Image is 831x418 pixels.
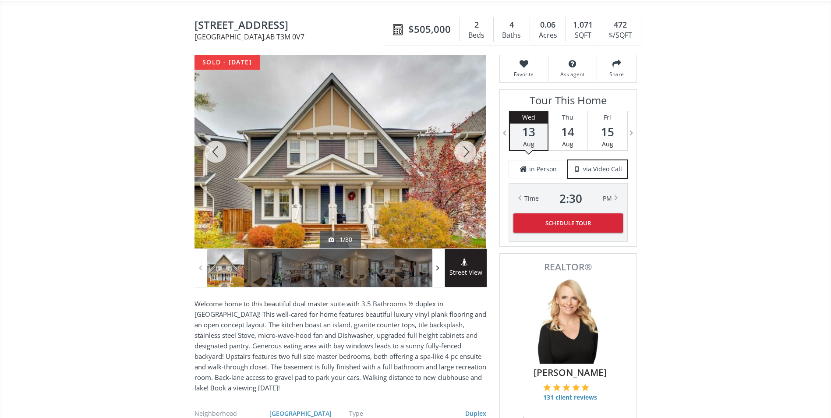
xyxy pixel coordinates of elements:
span: Share [601,71,632,78]
div: Fri [588,111,627,124]
span: 1,071 [573,19,593,31]
a: [GEOGRAPHIC_DATA] [269,409,332,418]
span: in Person [529,165,557,174]
div: Beds [464,29,489,42]
button: Schedule Tour [513,213,623,233]
h3: Tour This Home [509,94,628,111]
div: Baths [498,29,525,42]
img: 2 of 5 stars [553,383,561,391]
div: SQFT [570,29,595,42]
span: Aug [523,140,534,148]
img: 5 of 5 stars [581,383,589,391]
span: via Video Call [583,165,622,174]
img: 4 of 5 stars [572,383,580,391]
span: [PERSON_NAME] [514,366,627,379]
span: Favorite [504,71,544,78]
div: Time PM [524,192,612,205]
span: 15 [588,126,627,138]
span: REALTOR® [509,262,627,272]
div: Acres [534,29,561,42]
div: Type [349,411,422,417]
span: [GEOGRAPHIC_DATA] , AB T3M 0V7 [194,33,389,40]
span: 14 [548,126,587,138]
span: 2 : 30 [559,192,582,205]
span: Aug [602,140,613,148]
img: Photo of Tracy Gibbs [524,276,612,364]
span: $505,000 [408,22,451,36]
span: Ask agent [553,71,592,78]
div: 4 [498,19,525,31]
img: 3 of 5 stars [562,383,570,391]
div: Neighborhood [194,411,267,417]
p: Welcome home to this beautiful dual master suite with 3.5 Bathrooms ½ duplex in [GEOGRAPHIC_DATA]... [194,298,486,393]
div: 472 [605,19,636,31]
span: 92 Auburn Bay Boulevard SE [194,19,389,33]
div: Wed [510,111,548,124]
div: sold - [DATE] [194,55,260,70]
div: $/SQFT [605,29,636,42]
div: 0.06 [534,19,561,31]
div: 2 [464,19,489,31]
span: Aug [562,140,573,148]
a: Duplex [465,409,486,418]
div: 92 Auburn Bay Boulevard SE Calgary, AB T3M 0V7 - Photo 1 of 30 [194,55,486,248]
span: Street View [445,268,487,278]
span: 131 client reviews [543,393,597,402]
span: 13 [510,126,548,138]
div: 1/30 [329,235,352,244]
div: Thu [548,111,587,124]
img: 1 of 5 stars [543,383,551,391]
